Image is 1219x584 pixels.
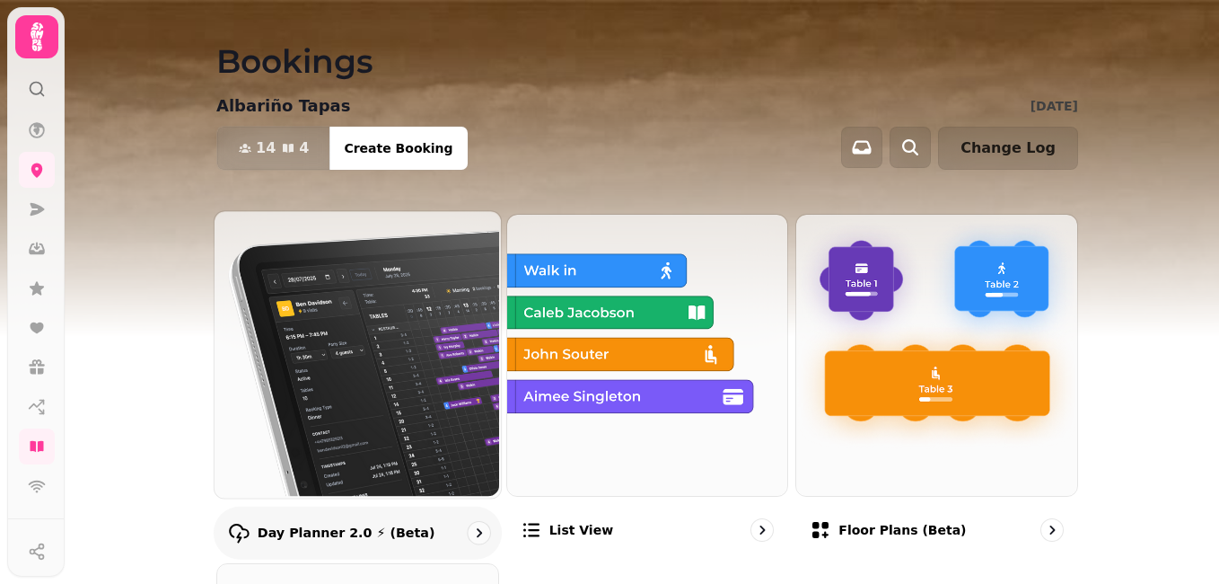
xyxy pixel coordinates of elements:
[256,141,276,155] span: 14
[469,524,487,542] svg: go to
[329,127,467,170] button: Create Booking
[258,524,435,542] p: Day Planner 2.0 ⚡ (Beta)
[753,521,771,539] svg: go to
[505,213,786,494] img: List view
[938,127,1078,170] button: Change Log
[214,210,502,559] a: Day Planner 2.0 ⚡ (Beta)Day Planner 2.0 ⚡ (Beta)
[1043,521,1061,539] svg: go to
[217,127,330,170] button: 144
[344,142,452,155] span: Create Booking
[795,214,1078,556] a: Floor Plans (beta)Floor Plans (beta)
[216,93,350,119] p: Albariño Tapas
[838,521,966,539] p: Floor Plans (beta)
[1030,97,1078,115] p: [DATE]
[506,214,789,556] a: List viewList view
[549,521,613,539] p: List view
[960,141,1056,155] span: Change Log
[794,213,1075,494] img: Floor Plans (beta)
[213,209,499,496] img: Day Planner 2.0 ⚡ (Beta)
[299,141,309,155] span: 4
